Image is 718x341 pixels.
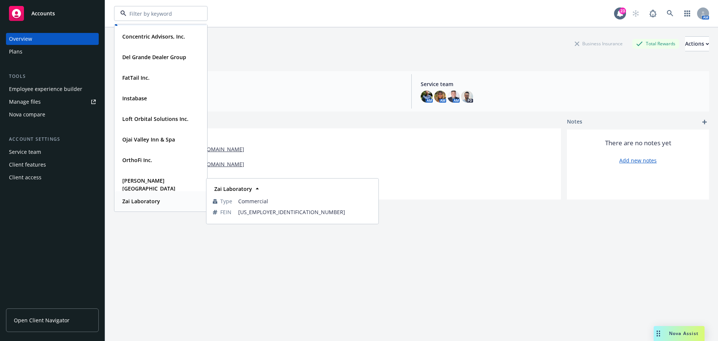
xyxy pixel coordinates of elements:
div: Plans [9,46,22,58]
span: There are no notes yet [605,138,671,147]
div: Service team [9,146,41,158]
div: 23 [619,7,626,14]
a: Overview [6,33,99,45]
a: Employee experience builder [6,83,99,95]
span: Service team [421,80,703,88]
span: Accounts [31,10,55,16]
div: Client features [9,159,46,171]
div: Nova compare [9,109,45,121]
a: Plans [6,46,99,58]
img: photo [421,91,433,103]
a: Start snowing [628,6,643,21]
img: photo [434,91,446,103]
a: Search [663,6,678,21]
strong: OrthoFi Inc. [122,156,152,164]
strong: Del Grande Dealer Group [122,54,186,61]
div: Tools [6,73,99,80]
a: add [700,118,709,127]
span: Type [220,197,232,205]
div: Manage files [9,96,41,108]
div: Client access [9,171,42,183]
a: Manage files [6,96,99,108]
img: photo [448,91,460,103]
a: [URL][DOMAIN_NAME] [188,160,244,168]
span: Commercial [238,197,372,205]
div: Actions [685,37,709,51]
a: Client access [6,171,99,183]
span: Open Client Navigator [14,316,70,324]
div: Total Rewards [632,39,679,48]
strong: Instabase [122,95,147,102]
strong: Concentric Advisors, Inc. [122,33,185,40]
strong: Zai Laboratory [214,185,252,192]
strong: Ojai Valley Inn & Spa [122,136,175,143]
a: Client features [6,159,99,171]
span: Nova Assist [669,330,699,337]
a: Add new notes [619,156,657,164]
input: Filter by keyword [126,10,192,18]
button: Actions [685,36,709,51]
a: [URL][DOMAIN_NAME] [188,145,244,153]
div: Business Insurance [571,39,626,48]
span: Notes [567,118,582,127]
span: Account type [120,80,402,88]
a: Switch app [680,6,695,21]
a: Service team [6,146,99,158]
a: Nova compare [6,109,99,121]
div: Drag to move [654,326,663,341]
a: Accounts [6,3,99,24]
strong: Loft Orbital Solutions Inc. [122,115,188,122]
div: Overview [9,33,32,45]
strong: FatTail Inc. [122,74,150,81]
img: photo [461,91,473,103]
strong: Zai Laboratory [122,198,160,205]
button: Nova Assist [654,326,705,341]
strong: [PERSON_NAME][GEOGRAPHIC_DATA] [122,177,175,192]
span: FEIN [220,208,231,216]
div: Employee experience builder [9,83,82,95]
span: [US_EMPLOYER_IDENTIFICATION_NUMBER] [238,208,372,216]
div: Account settings [6,136,99,143]
a: Report a Bug [645,6,660,21]
span: EB [120,95,402,103]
